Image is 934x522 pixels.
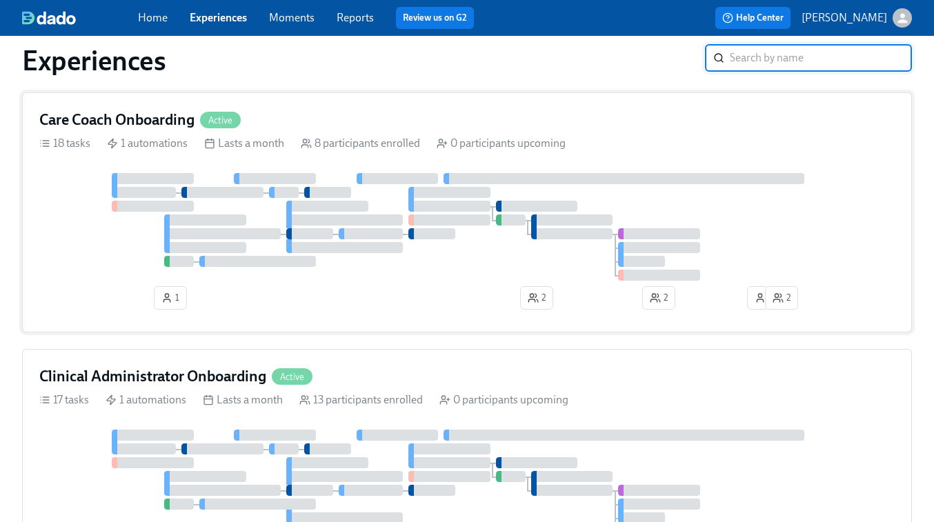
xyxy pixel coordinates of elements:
[161,291,179,305] span: 1
[138,11,168,24] a: Home
[269,11,315,24] a: Moments
[22,11,76,25] img: dado
[154,286,187,310] button: 1
[439,392,568,408] div: 0 participants upcoming
[642,286,675,310] button: 2
[722,11,784,25] span: Help Center
[730,44,912,72] input: Search by name
[22,44,166,77] h1: Experiences
[403,11,467,25] a: Review us on G2
[528,291,546,305] span: 2
[802,8,912,28] button: [PERSON_NAME]
[204,136,284,151] div: Lasts a month
[22,92,912,332] a: Care Coach OnboardingActive18 tasks 1 automations Lasts a month 8 participants enrolled 0 partici...
[802,10,887,26] p: [PERSON_NAME]
[200,115,241,126] span: Active
[203,392,283,408] div: Lasts a month
[39,136,90,151] div: 18 tasks
[107,136,188,151] div: 1 automations
[190,11,247,24] a: Experiences
[301,136,420,151] div: 8 participants enrolled
[272,372,312,382] span: Active
[39,392,89,408] div: 17 tasks
[22,11,138,25] a: dado
[650,291,668,305] span: 2
[747,286,780,310] button: 1
[337,11,374,24] a: Reports
[106,392,186,408] div: 1 automations
[39,110,195,130] h4: Care Coach Onboarding
[396,7,474,29] button: Review us on G2
[715,7,791,29] button: Help Center
[773,291,791,305] span: 2
[39,366,266,387] h4: Clinical Administrator Onboarding
[437,136,566,151] div: 0 participants upcoming
[755,291,773,305] span: 1
[299,392,423,408] div: 13 participants enrolled
[765,286,798,310] button: 2
[520,286,553,310] button: 2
